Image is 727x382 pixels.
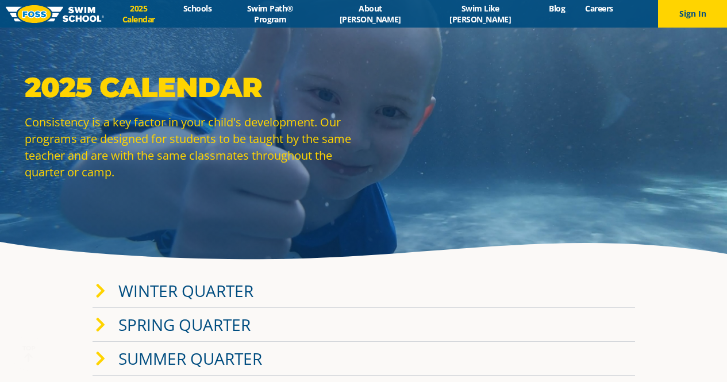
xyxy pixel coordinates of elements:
[25,114,358,180] p: Consistency is a key factor in your child's development. Our programs are designed for students t...
[222,3,319,25] a: Swim Path® Program
[104,3,174,25] a: 2025 Calendar
[319,3,422,25] a: About [PERSON_NAME]
[575,3,623,14] a: Careers
[118,280,253,302] a: Winter Quarter
[6,5,104,23] img: FOSS Swim School Logo
[118,348,262,369] a: Summer Quarter
[25,71,262,104] strong: 2025 Calendar
[422,3,539,25] a: Swim Like [PERSON_NAME]
[174,3,222,14] a: Schools
[22,345,36,362] div: TOP
[118,314,251,335] a: Spring Quarter
[539,3,575,14] a: Blog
